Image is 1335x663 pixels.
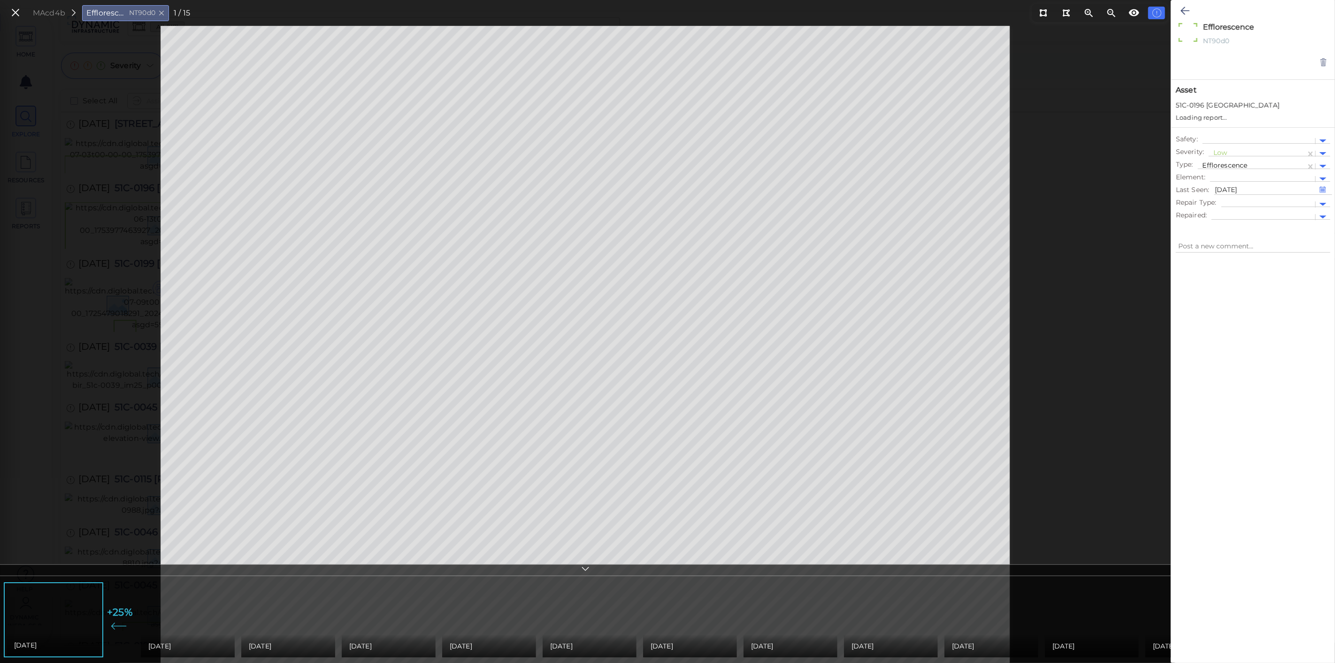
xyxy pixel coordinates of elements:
[1203,161,1248,170] span: Efflorescence
[1213,148,1227,157] span: Low
[952,640,974,652] span: [DATE]
[450,640,472,652] span: [DATE]
[148,640,171,652] span: [DATE]
[1176,172,1205,182] span: Element :
[14,640,37,651] span: [DATE]
[751,640,774,652] span: [DATE]
[1176,185,1210,195] span: Last Seen :
[1176,85,1330,96] span: Asset
[107,604,132,619] span: + 25 %
[1176,160,1193,170] span: Type :
[33,8,65,19] div: MAcd4b
[1052,640,1075,652] span: [DATE]
[129,8,155,18] span: NT90d0
[852,640,874,652] span: [DATE]
[349,640,372,652] span: [DATE]
[651,640,673,652] span: [DATE]
[86,8,126,19] span: Efflorescence
[1176,147,1204,157] span: Severity :
[550,640,573,652] span: [DATE]
[174,8,190,19] div: 1 / 15
[1201,36,1298,48] div: NT90d0
[1176,210,1207,220] span: Repaired :
[1176,134,1198,144] span: Safety :
[1295,621,1328,656] iframe: Chat
[1176,198,1217,208] span: Repair Type :
[1176,100,1280,110] span: 51C-0196 Oak Creek Bridge
[1176,114,1228,121] span: Loading report...
[249,640,271,652] span: [DATE]
[1201,22,1298,32] textarea: Efflorescence
[1153,640,1175,652] span: [DATE]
